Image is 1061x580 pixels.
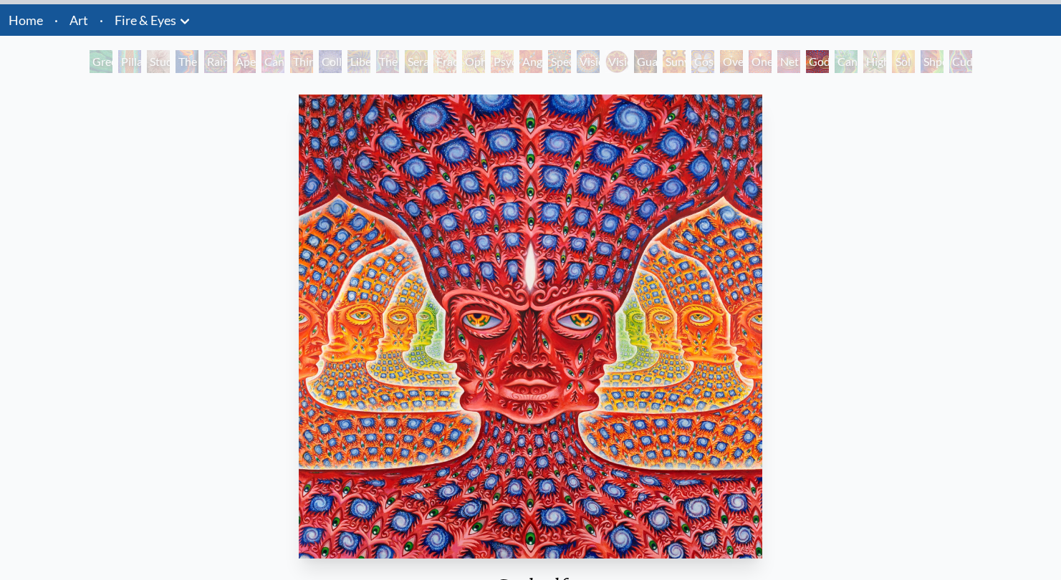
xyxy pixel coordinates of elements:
[777,50,800,73] div: Net of Being
[290,50,313,73] div: Third Eye Tears of Joy
[49,4,64,36] li: ·
[261,50,284,73] div: Cannabis Sutra
[233,50,256,73] div: Aperture
[94,4,109,36] li: ·
[519,50,542,73] div: Angel Skin
[863,50,886,73] div: Higher Vision
[462,50,485,73] div: Ophanic Eyelash
[115,10,176,30] a: Fire & Eyes
[69,10,88,30] a: Art
[491,50,514,73] div: Psychomicrograph of a Fractal Paisley Cherub Feather Tip
[605,50,628,73] div: Vision [PERSON_NAME]
[577,50,600,73] div: Vision Crystal
[176,50,198,73] div: The Torch
[118,50,141,73] div: Pillar of Awareness
[90,50,112,73] div: Green Hand
[806,50,829,73] div: Godself
[204,50,227,73] div: Rainbow Eye Ripple
[319,50,342,73] div: Collective Vision
[548,50,571,73] div: Spectral Lotus
[634,50,657,73] div: Guardian of Infinite Vision
[663,50,686,73] div: Sunyata
[9,12,43,28] a: Home
[720,50,743,73] div: Oversoul
[147,50,170,73] div: Study for the Great Turn
[749,50,772,73] div: One
[405,50,428,73] div: Seraphic Transport Docking on the Third Eye
[949,50,972,73] div: Cuddle
[433,50,456,73] div: Fractal Eyes
[835,50,858,73] div: Cannafist
[299,95,762,559] img: Godself-2012-Alex-Grey-watermarked.jpeg
[691,50,714,73] div: Cosmic Elf
[921,50,944,73] div: Shpongled
[347,50,370,73] div: Liberation Through Seeing
[892,50,915,73] div: Sol Invictus
[376,50,399,73] div: The Seer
